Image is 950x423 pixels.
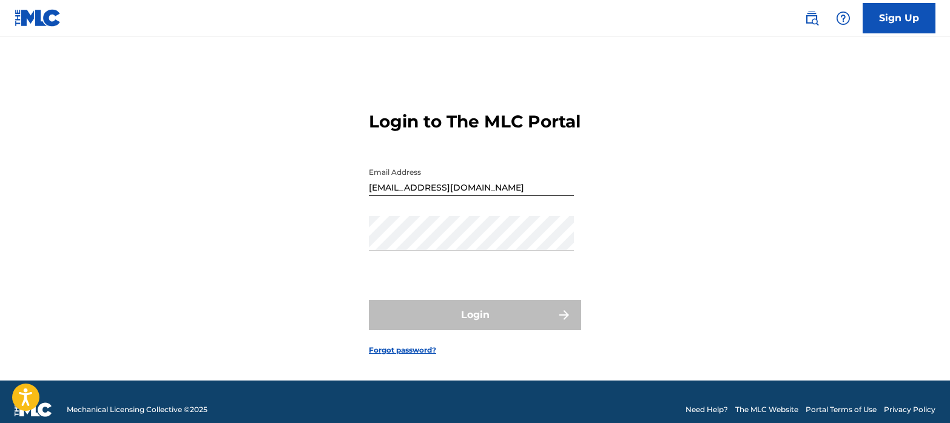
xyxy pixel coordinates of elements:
a: Portal Terms of Use [806,404,877,415]
a: The MLC Website [735,404,798,415]
a: Need Help? [686,404,728,415]
img: logo [15,402,52,417]
a: Public Search [800,6,824,30]
h3: Login to The MLC Portal [369,111,581,132]
span: Mechanical Licensing Collective © 2025 [67,404,207,415]
img: MLC Logo [15,9,61,27]
img: search [804,11,819,25]
a: Sign Up [863,3,935,33]
a: Privacy Policy [884,404,935,415]
img: help [836,11,851,25]
a: Forgot password? [369,345,436,356]
div: Help [831,6,855,30]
